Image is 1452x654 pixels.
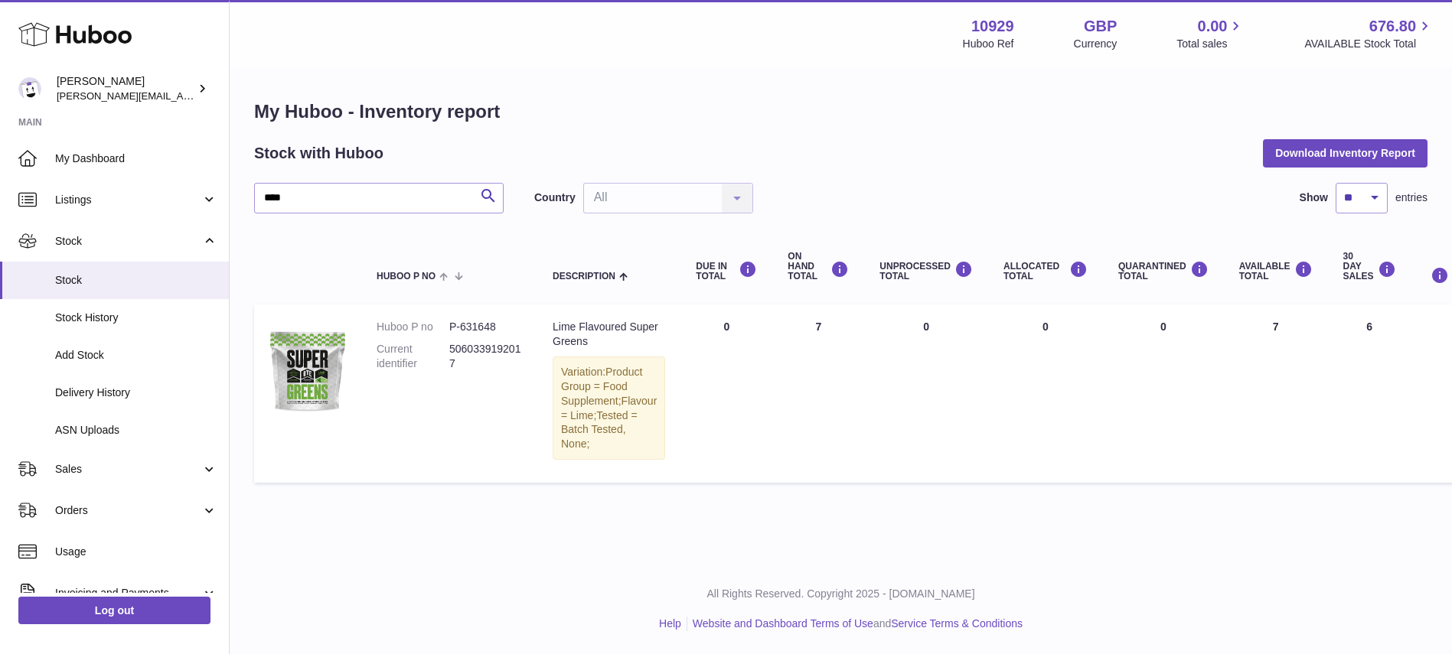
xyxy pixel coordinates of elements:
div: QUARANTINED Total [1118,261,1209,281]
span: My Dashboard [55,151,217,166]
span: Stock [55,234,201,249]
button: Download Inventory Report [1263,139,1428,167]
span: Flavour = Lime; [561,395,657,421]
td: 0 [988,304,1103,483]
a: 676.80 AVAILABLE Stock Total [1304,16,1434,51]
a: 0.00 Total sales [1176,16,1245,51]
p: All Rights Reserved. Copyright 2025 - [DOMAIN_NAME] [242,587,1440,601]
strong: GBP [1084,16,1117,37]
span: Sales [55,462,201,477]
span: Tested = Batch Tested, None; [561,409,638,451]
dt: Current identifier [377,342,449,371]
strong: 10929 [971,16,1014,37]
span: AVAILABLE Stock Total [1304,37,1434,51]
span: 0.00 [1198,16,1228,37]
label: Show [1300,190,1328,205]
td: 7 [772,304,864,483]
span: Listings [55,193,201,207]
span: Product Group = Food Supplement; [561,366,642,407]
span: Usage [55,545,217,559]
li: and [687,617,1023,631]
span: 676.80 [1369,16,1416,37]
div: UNPROCESSED Total [879,261,973,281]
span: entries [1395,190,1428,205]
h1: My Huboo - Inventory report [254,99,1428,124]
div: ON HAND Total [788,252,849,282]
a: Log out [18,597,210,624]
td: 0 [680,304,772,483]
span: Description [553,272,615,281]
span: 0 [1160,320,1166,333]
span: Stock History [55,311,217,325]
div: Lime Flavoured Super Greens [553,320,665,349]
img: product image [269,320,346,421]
span: Stock [55,273,217,288]
h2: Stock with Huboo [254,143,383,164]
a: Service Terms & Conditions [891,617,1023,630]
span: Orders [55,503,201,518]
a: Website and Dashboard Terms of Use [693,617,873,630]
span: Delivery History [55,386,217,400]
img: thomas@otesports.co.uk [18,77,41,100]
dt: Huboo P no [377,320,449,334]
div: Currency [1074,37,1118,51]
span: Invoicing and Payments [55,586,201,600]
div: Variation: [553,356,665,460]
span: Add Stock [55,348,217,363]
div: AVAILABLE Total [1239,261,1313,281]
div: [PERSON_NAME] [57,74,194,103]
span: [PERSON_NAME][EMAIL_ADDRESS][DOMAIN_NAME] [57,89,307,102]
span: Huboo P no [377,272,436,281]
td: 6 [1328,304,1411,483]
dd: P-631648 [449,320,522,334]
span: ASN Uploads [55,423,217,438]
td: 7 [1224,304,1328,483]
span: Total sales [1176,37,1245,51]
div: Huboo Ref [963,37,1014,51]
dd: 5060339192017 [449,342,522,371]
a: Help [659,617,681,630]
div: DUE IN TOTAL [696,261,757,281]
div: 30 DAY SALES [1343,252,1396,282]
label: Country [534,190,576,205]
div: ALLOCATED Total [1003,261,1088,281]
td: 0 [864,304,988,483]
